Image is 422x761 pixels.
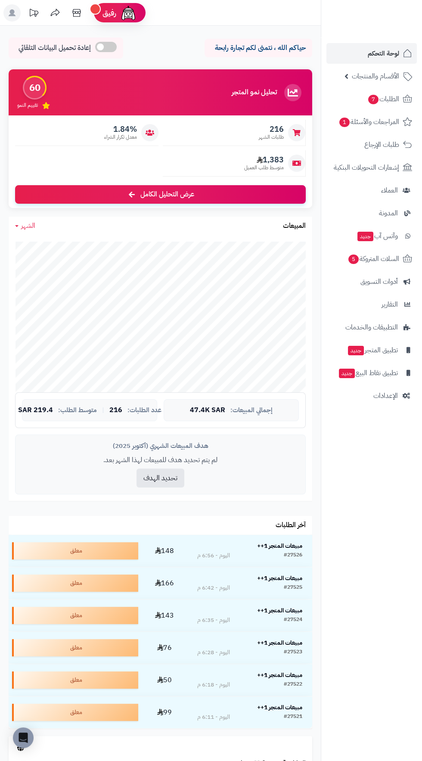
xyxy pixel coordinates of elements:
span: جديد [357,232,373,241]
div: #27523 [284,648,302,657]
div: معلق [12,607,138,624]
td: 99 [142,696,187,728]
a: تطبيق المتجرجديد [326,340,417,360]
span: 219.4 SAR [18,407,53,414]
span: جديد [339,369,355,378]
div: #27522 [284,680,302,689]
span: 216 [259,124,284,134]
div: اليوم - 6:35 م [197,616,230,624]
a: تطبيق نقاط البيعجديد [326,363,417,383]
span: الأقسام والمنتجات [352,70,399,82]
span: إعادة تحميل البيانات التلقائي [19,43,91,53]
td: 76 [142,632,187,664]
strong: مبيعات المتجر 1++ [257,638,302,647]
span: التطبيقات والخدمات [345,321,398,333]
div: هدف المبيعات الشهري (أكتوبر 2025) [22,441,299,450]
div: معلق [12,542,138,559]
strong: مبيعات المتجر 1++ [257,671,302,680]
a: أدوات التسويق [326,271,417,292]
a: طلبات الإرجاع [326,134,417,155]
div: معلق [12,575,138,592]
span: 1 [339,117,350,127]
div: اليوم - 6:56 م [197,551,230,560]
strong: مبيعات المتجر 1++ [257,541,302,550]
span: 216 [109,407,122,414]
td: 50 [142,664,187,696]
td: 166 [142,567,187,599]
td: 143 [142,599,187,631]
a: السلات المتروكة5 [326,248,417,269]
a: المراجعات والأسئلة1 [326,112,417,132]
span: المراجعات والأسئلة [338,116,399,128]
strong: مبيعات المتجر 1++ [257,703,302,712]
span: العملاء [381,184,398,196]
span: 1,383 [244,155,284,165]
h3: المبيعات [283,222,306,230]
div: معلق [12,671,138,689]
h3: آخر الطلبات [276,522,306,529]
div: اليوم - 6:42 م [197,584,230,592]
span: السلات المتروكة [348,253,399,265]
div: معلق [12,639,138,656]
span: طلبات الشهر [259,134,284,141]
div: #27526 [284,551,302,560]
div: #27521 [284,713,302,721]
a: الإعدادات [326,385,417,406]
span: | [102,407,104,413]
span: متوسط طلب العميل [244,164,284,171]
div: #27525 [284,584,302,592]
span: معدل تكرار الشراء [104,134,137,141]
a: المدونة [326,203,417,224]
span: رفيق [102,8,116,18]
span: المدونة [379,207,398,219]
span: إشعارات التحويلات البنكية [334,162,399,174]
span: 5 [348,254,359,264]
span: تقييم النمو [17,102,38,109]
span: تطبيق المتجر [347,344,398,356]
span: 1.84% [104,124,137,134]
span: عدد الطلبات: [127,407,161,414]
a: لوحة التحكم [326,43,417,64]
td: 148 [142,535,187,567]
span: أدوات التسويق [360,276,398,288]
span: متوسط الطلب: [58,407,97,414]
a: إشعارات التحويلات البنكية [326,157,417,178]
a: وآتس آبجديد [326,226,417,246]
a: التقارير [326,294,417,315]
span: الإعدادات [373,390,398,402]
a: الطلبات7 [326,89,417,109]
strong: مبيعات المتجر 1++ [257,574,302,583]
div: اليوم - 6:11 م [197,713,230,721]
span: الشهر [21,221,35,231]
div: معلق [12,704,138,721]
span: التقارير [382,298,398,311]
a: العملاء [326,180,417,201]
span: الطلبات [367,93,399,105]
div: اليوم - 6:18 م [197,680,230,689]
img: ai-face.png [120,4,137,22]
h3: تحليل نمو المتجر [232,89,277,96]
span: لوحة التحكم [368,47,399,59]
p: حياكم الله ، نتمنى لكم تجارة رابحة [211,43,306,53]
a: تحديثات المنصة [23,4,44,24]
a: عرض التحليل الكامل [15,185,306,204]
button: تحديد الهدف [137,469,184,488]
span: وآتس آب [357,230,398,242]
span: 47.4K SAR [190,407,225,414]
div: اليوم - 6:28 م [197,648,230,657]
span: طلبات الإرجاع [364,139,399,151]
a: التطبيقات والخدمات [326,317,417,338]
span: عرض التحليل الكامل [140,189,194,199]
div: Open Intercom Messenger [13,727,34,748]
strong: مبيعات المتجر 1++ [257,606,302,615]
div: #27524 [284,616,302,624]
span: جديد [348,346,364,355]
p: لم يتم تحديد هدف للمبيعات لهذا الشهر بعد. [22,455,299,465]
span: 7 [368,94,379,105]
a: الشهر [15,221,35,231]
span: تطبيق نقاط البيع [338,367,398,379]
img: logo-2.png [363,12,414,30]
span: إجمالي المبيعات: [230,407,273,414]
